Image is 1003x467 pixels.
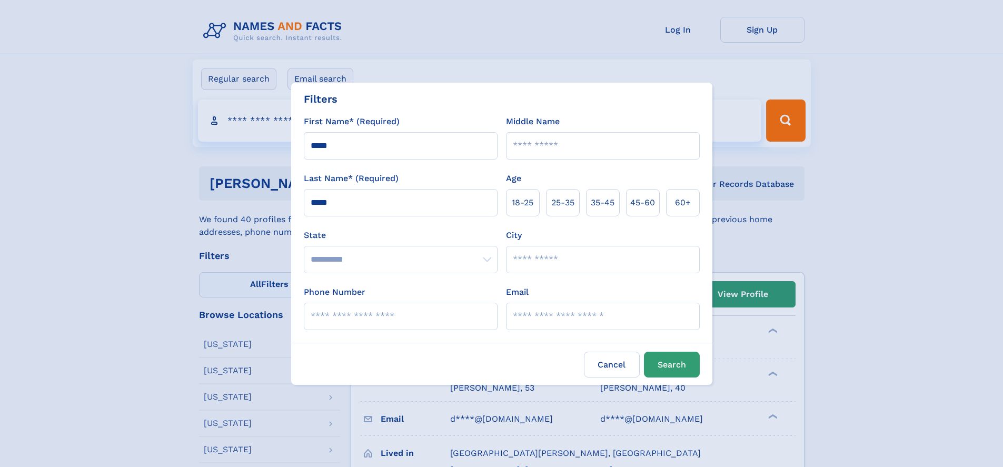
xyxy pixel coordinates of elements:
[506,115,560,128] label: Middle Name
[304,286,365,299] label: Phone Number
[506,286,529,299] label: Email
[506,229,522,242] label: City
[630,196,655,209] span: 45‑60
[304,172,399,185] label: Last Name* (Required)
[551,196,574,209] span: 25‑35
[506,172,521,185] label: Age
[584,352,640,377] label: Cancel
[304,91,337,107] div: Filters
[304,229,498,242] label: State
[591,196,614,209] span: 35‑45
[675,196,691,209] span: 60+
[512,196,533,209] span: 18‑25
[644,352,700,377] button: Search
[304,115,400,128] label: First Name* (Required)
